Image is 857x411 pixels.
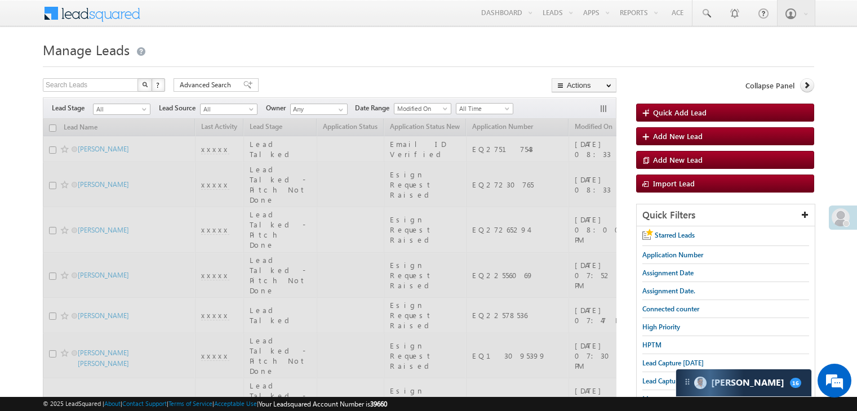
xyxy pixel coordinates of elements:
[370,400,387,408] span: 39660
[332,104,347,115] a: Show All Items
[642,377,704,385] span: Lead Capture [DATE]
[642,251,703,259] span: Application Number
[653,131,703,141] span: Add New Lead
[355,103,394,113] span: Date Range
[180,80,234,90] span: Advanced Search
[642,287,695,295] span: Assignment Date.
[214,400,257,407] a: Acceptable Use
[552,78,616,92] button: Actions
[43,399,387,409] span: © 2025 LeadSquared | | | | |
[642,305,699,313] span: Connected counter
[642,341,661,349] span: HPTM
[653,178,695,188] span: Import Lead
[152,78,165,92] button: ?
[104,400,121,407] a: About
[637,204,815,226] div: Quick Filters
[655,231,695,239] span: Starred Leads
[653,155,703,164] span: Add New Lead
[156,80,161,90] span: ?
[52,103,93,113] span: Lead Stage
[642,395,671,403] span: Messages
[290,104,348,115] input: Type to Search
[653,108,707,117] span: Quick Add Lead
[683,377,692,386] img: carter-drag
[94,104,147,114] span: All
[266,103,290,113] span: Owner
[122,400,167,407] a: Contact Support
[93,104,150,115] a: All
[159,103,200,113] span: Lead Source
[43,41,130,59] span: Manage Leads
[142,82,148,87] img: Search
[394,104,448,114] span: Modified On
[259,400,387,408] span: Your Leadsquared Account Number is
[200,104,257,115] a: All
[642,359,704,367] span: Lead Capture [DATE]
[642,269,694,277] span: Assignment Date
[201,104,254,114] span: All
[456,103,513,114] a: All Time
[394,103,451,114] a: Modified On
[745,81,794,91] span: Collapse Panel
[168,400,212,407] a: Terms of Service
[456,104,510,114] span: All Time
[790,378,801,388] span: 16
[642,323,680,331] span: High Priority
[676,369,812,397] div: carter-dragCarter[PERSON_NAME]16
